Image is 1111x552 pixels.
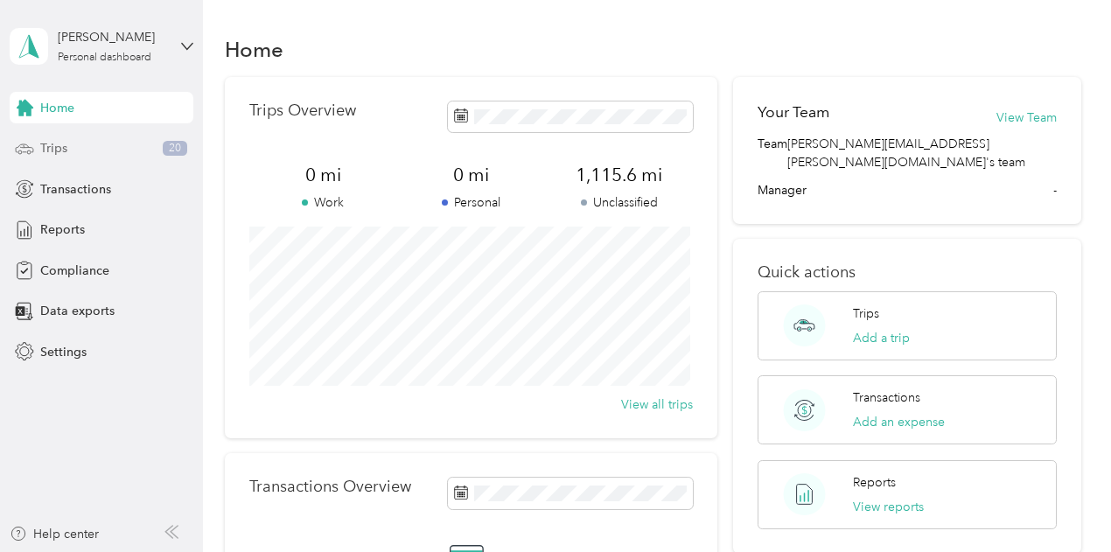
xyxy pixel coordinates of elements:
[40,180,111,199] span: Transactions
[10,525,99,543] button: Help center
[40,262,109,280] span: Compliance
[853,304,879,323] p: Trips
[40,302,115,320] span: Data exports
[758,263,1057,282] p: Quick actions
[249,101,356,120] p: Trips Overview
[853,388,920,407] p: Transactions
[1053,181,1057,199] span: -
[249,478,411,496] p: Transactions Overview
[996,108,1057,127] button: View Team
[249,193,397,212] p: Work
[853,498,924,516] button: View reports
[40,220,85,239] span: Reports
[853,413,945,431] button: Add an expense
[58,28,167,46] div: [PERSON_NAME]
[853,473,896,492] p: Reports
[1013,454,1111,552] iframe: Everlance-gr Chat Button Frame
[758,181,807,199] span: Manager
[58,52,151,63] div: Personal dashboard
[40,343,87,361] span: Settings
[758,101,829,123] h2: Your Team
[249,163,397,187] span: 0 mi
[163,141,187,157] span: 20
[758,135,787,171] span: Team
[225,40,283,59] h1: Home
[397,163,545,187] span: 0 mi
[40,99,74,117] span: Home
[545,193,693,212] p: Unclassified
[40,139,67,157] span: Trips
[397,193,545,212] p: Personal
[787,135,1057,171] span: [PERSON_NAME][EMAIL_ADDRESS][PERSON_NAME][DOMAIN_NAME]'s team
[853,329,910,347] button: Add a trip
[545,163,693,187] span: 1,115.6 mi
[621,395,693,414] button: View all trips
